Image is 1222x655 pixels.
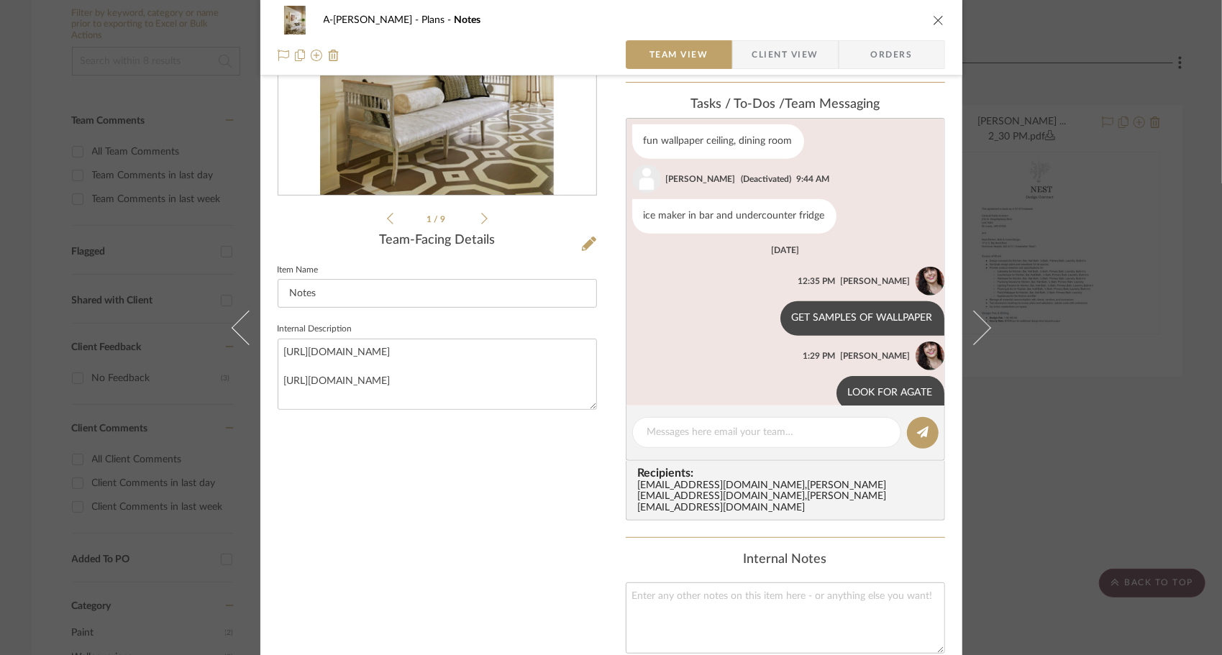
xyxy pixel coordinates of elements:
div: [PERSON_NAME] [666,173,736,185]
span: Team View [649,40,708,69]
div: 9:44 AM [797,173,830,185]
button: close [932,14,945,27]
img: 491cad36-5787-4519-8878-b341424c5785.jpg [916,342,944,370]
span: 1 [427,215,434,224]
label: Internal Description [278,326,352,333]
div: [DATE] [771,245,799,255]
div: [PERSON_NAME] [841,349,911,362]
span: Client View [752,40,819,69]
span: Orders [855,40,929,69]
img: e0b3d2d5-6538-45cb-b493-549fa636e486_48x40.jpg [278,6,312,35]
div: 12:35 PM [798,275,836,288]
div: 1:29 PM [803,349,836,362]
span: Plans [422,15,455,25]
div: GET SAMPLES OF WALLPAPER [780,301,944,336]
div: (Deactivated) [742,173,792,185]
img: user_avatar.png [632,165,661,193]
label: Item Name [278,267,319,274]
span: A-[PERSON_NAME] [324,15,422,25]
span: 9 [440,215,447,224]
span: Notes [455,15,481,25]
img: 491cad36-5787-4519-8878-b341424c5785.jpg [916,267,944,296]
div: [EMAIL_ADDRESS][DOMAIN_NAME] , [PERSON_NAME][EMAIL_ADDRESS][DOMAIN_NAME] , [PERSON_NAME][EMAIL_AD... [638,480,939,515]
div: ice maker in bar and undercounter fridge [632,199,836,234]
div: fun wallpaper ceiling, dining room [632,124,804,159]
span: Recipients: [638,467,939,480]
div: Internal Notes [626,552,945,568]
img: Remove from project [328,50,339,61]
div: [PERSON_NAME] [841,275,911,288]
div: LOOK FOR AGATE [836,376,944,411]
div: team Messaging [626,97,945,113]
div: Team-Facing Details [278,233,597,249]
span: / [434,215,440,224]
span: Tasks / To-Dos / [690,98,785,111]
input: Enter Item Name [278,279,597,308]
